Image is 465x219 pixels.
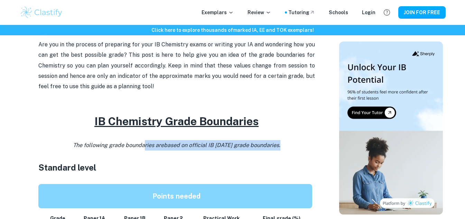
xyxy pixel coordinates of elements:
button: Help and Feedback [381,7,393,18]
a: Login [362,9,375,16]
span: based on official IB [DATE] grade boundaries. [164,142,280,148]
strong: Points needed [152,192,201,200]
button: JOIN FOR FREE [398,6,446,19]
p: Review [248,9,271,16]
p: Are you in the process of preparing for your IB Chemistry exams or writing your IA and wondering ... [38,39,315,92]
span: Standard level [38,163,96,172]
h6: Click here to explore thousands of marked IA, EE and TOK exemplars ! [1,26,464,34]
a: Tutoring [288,9,315,16]
a: Schools [329,9,348,16]
img: Clastify logo [20,6,64,19]
u: IB Chemistry Grade Boundaries [94,115,259,128]
p: Exemplars [202,9,234,16]
img: Thumbnail [339,42,443,215]
i: The following grade boundaries are [73,142,280,148]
